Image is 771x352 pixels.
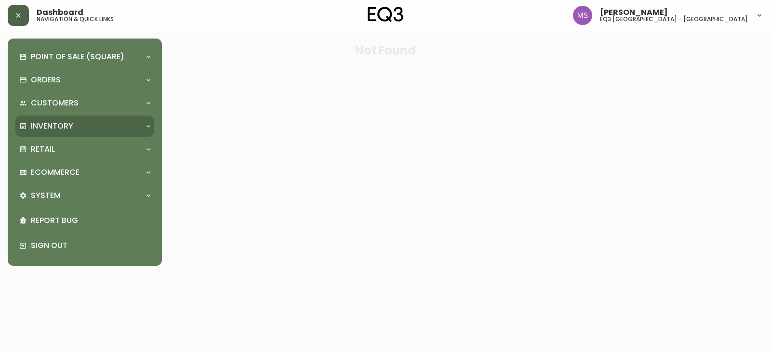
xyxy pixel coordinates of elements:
[31,240,150,251] p: Sign Out
[31,121,73,131] p: Inventory
[15,185,154,206] div: System
[31,144,55,155] p: Retail
[573,6,592,25] img: 1b6e43211f6f3cc0b0729c9049b8e7af
[31,98,79,108] p: Customers
[600,16,748,22] h5: eq3 [GEOGRAPHIC_DATA] - [GEOGRAPHIC_DATA]
[31,52,124,62] p: Point of Sale (Square)
[15,69,154,91] div: Orders
[15,208,154,233] div: Report Bug
[31,215,150,226] p: Report Bug
[15,162,154,183] div: Ecommerce
[600,9,668,16] span: [PERSON_NAME]
[31,167,80,178] p: Ecommerce
[37,16,114,22] h5: navigation & quick links
[31,75,61,85] p: Orders
[15,92,154,114] div: Customers
[15,139,154,160] div: Retail
[15,233,154,258] div: Sign Out
[31,190,61,201] p: System
[15,116,154,137] div: Inventory
[368,7,403,22] img: logo
[37,9,83,16] span: Dashboard
[15,46,154,67] div: Point of Sale (Square)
